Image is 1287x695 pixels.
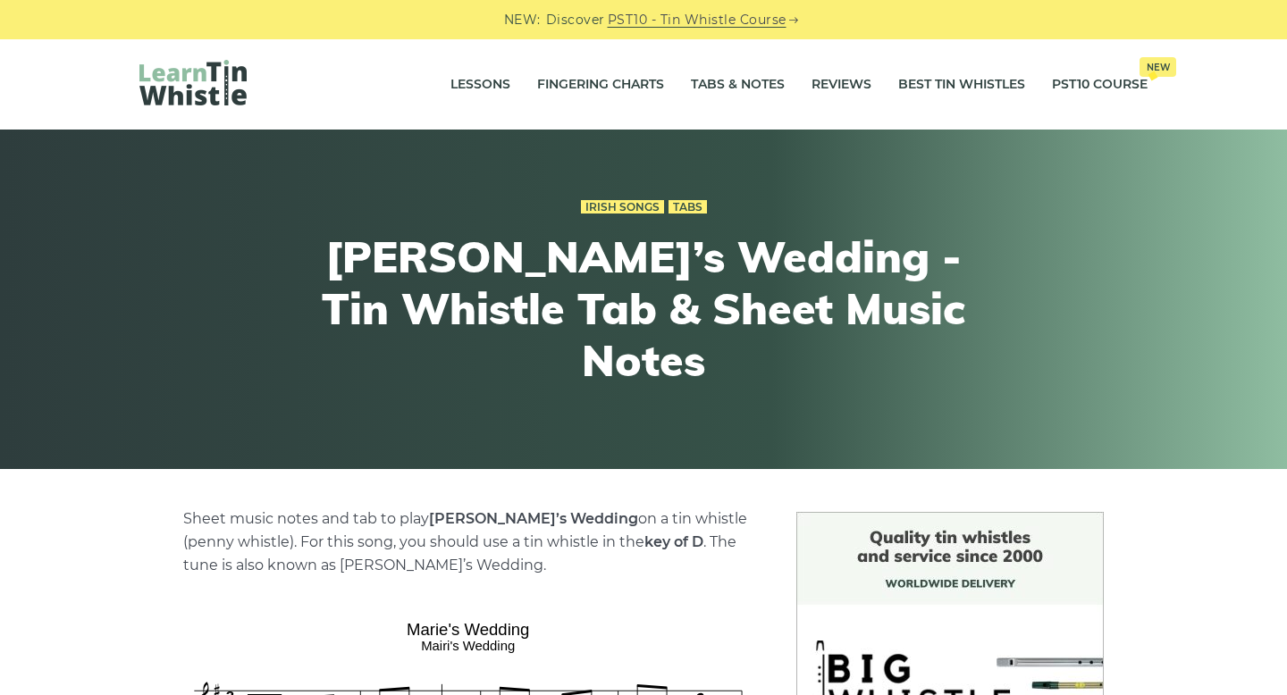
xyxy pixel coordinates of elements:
[898,63,1025,107] a: Best Tin Whistles
[691,63,785,107] a: Tabs & Notes
[450,63,510,107] a: Lessons
[139,60,247,105] img: LearnTinWhistle.com
[315,231,972,386] h1: [PERSON_NAME]’s Wedding - Tin Whistle Tab & Sheet Music Notes
[183,507,753,577] p: Sheet music notes and tab to play on a tin whistle (penny whistle). For this song, you should use...
[1140,57,1176,77] span: New
[644,533,703,550] strong: key of D
[812,63,871,107] a: Reviews
[669,200,707,214] a: Tabs
[581,200,664,214] a: Irish Songs
[1052,63,1148,107] a: PST10 CourseNew
[429,510,638,527] strong: [PERSON_NAME]’s Wedding
[537,63,664,107] a: Fingering Charts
